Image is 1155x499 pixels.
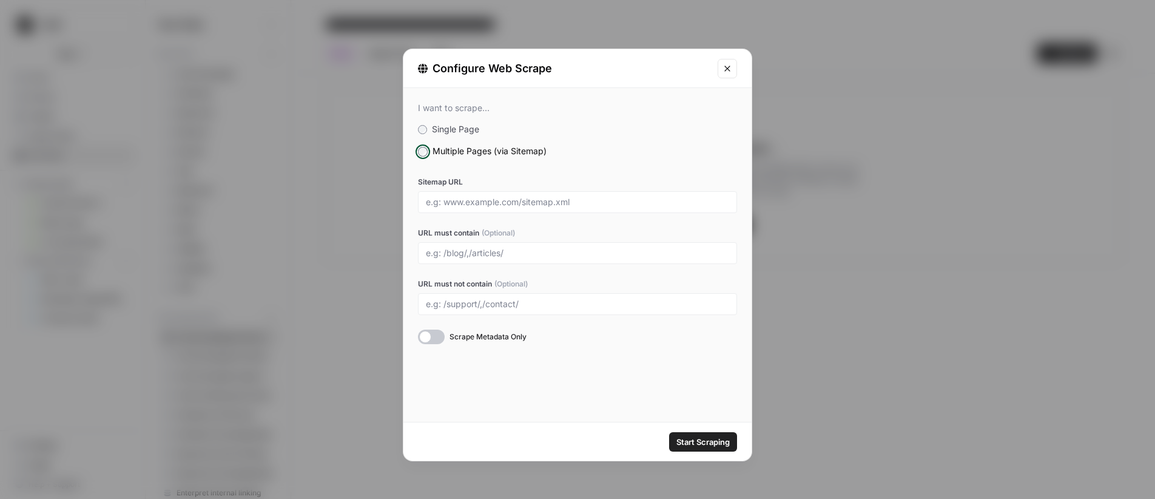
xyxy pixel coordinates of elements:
input: e.g: /support/,/contact/ [426,299,729,310]
input: e.g: /blog/,/articles/ [426,248,729,259]
span: (Optional) [482,228,515,239]
label: URL must contain [418,228,737,239]
label: Sitemap URL [418,177,737,188]
div: Configure Web Scrape [418,60,710,77]
button: Close modal [718,59,737,78]
span: Start Scraping [676,436,730,448]
label: URL must not contain [418,279,737,290]
div: I want to scrape... [418,103,737,114]
span: Scrape Metadata Only [450,331,527,342]
span: Single Page [432,124,479,134]
button: Start Scraping [669,432,737,452]
span: Multiple Pages (via Sitemap) [433,146,547,156]
input: e.g: www.example.com/sitemap.xml [426,197,729,208]
input: Single Page [418,125,427,134]
span: (Optional) [494,279,528,290]
input: Multiple Pages (via Sitemap) [418,147,428,157]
